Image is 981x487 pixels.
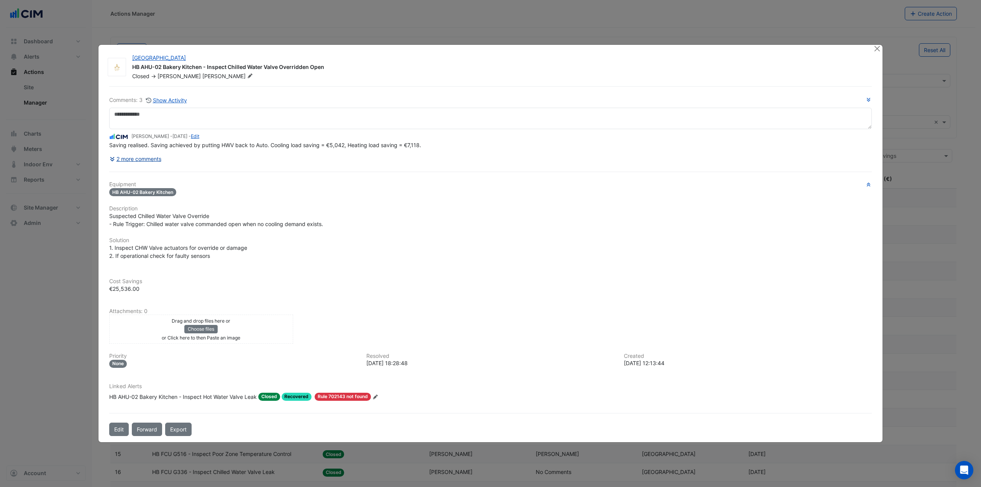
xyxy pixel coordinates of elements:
button: Forward [132,423,162,436]
button: Show Activity [146,96,187,105]
button: Close [873,45,881,53]
small: Drag and drop files here or [172,318,230,324]
div: [DATE] 18:28:48 [366,359,614,367]
a: Edit [191,133,199,139]
span: [PERSON_NAME] [202,72,254,80]
span: HB AHU-02 Bakery Kitchen [109,188,176,196]
span: -> [151,73,156,79]
span: €25,536.00 [109,285,139,292]
div: None [109,360,127,368]
img: Adare Manor [108,64,126,71]
h6: Linked Alerts [109,383,872,390]
span: Rule 702143 not found [315,393,371,401]
span: Suspected Chilled Water Valve Override - Rule Trigger: Chilled water valve commanded open when no... [109,213,323,227]
h6: Priority [109,353,357,359]
h6: Attachments: 0 [109,308,872,315]
small: or Click here to then Paste an image [162,335,240,341]
span: Closed [258,393,280,401]
fa-icon: Edit Linked Alerts [372,394,378,400]
h6: Solution [109,237,872,244]
h6: Description [109,205,872,212]
a: [GEOGRAPHIC_DATA] [132,54,186,61]
button: Choose files [184,325,218,333]
h6: Cost Savings [109,278,872,285]
div: Comments: 3 [109,96,187,105]
div: HB AHU-02 Bakery Kitchen - Inspect Hot Water Valve Leak [109,393,257,401]
span: Recovered [282,393,312,401]
a: Export [165,423,192,436]
small: [PERSON_NAME] - - [131,133,199,140]
span: 2024-08-26 15:09:53 [172,133,187,139]
h6: Created [624,353,872,359]
span: 1. Inspect CHW Valve actuators for override or damage 2. If operational check for faulty sensors [109,244,247,259]
span: Closed [132,73,149,79]
div: HB AHU-02 Bakery Kitchen - Inspect Chilled Water Valve Overridden Open [132,63,864,72]
h6: Resolved [366,353,614,359]
span: Saving realised. Saving achieved by putting HWV back to Auto. Cooling load saving = €5,042, Heati... [109,142,421,148]
img: CIM [109,133,128,141]
h6: Equipment [109,181,872,188]
div: [DATE] 12:13:44 [624,359,872,367]
button: Edit [109,423,129,436]
button: 2 more comments [109,152,162,166]
div: Open Intercom Messenger [955,461,973,479]
span: [PERSON_NAME] [157,73,201,79]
